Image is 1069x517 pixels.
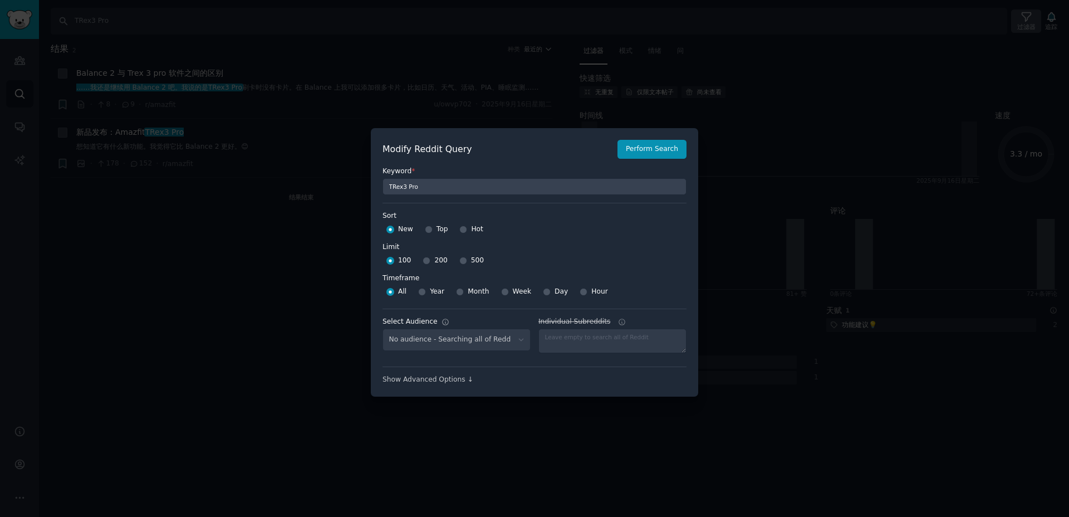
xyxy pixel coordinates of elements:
[437,225,448,235] span: Top
[430,287,444,297] span: Year
[383,375,686,385] div: Show Advanced Options ↓
[383,211,686,221] label: Sort
[591,287,608,297] span: Hour
[471,256,484,266] span: 500
[398,256,411,266] span: 100
[555,287,568,297] span: Day
[538,317,686,327] label: Individual Subreddits
[434,256,447,266] span: 200
[398,287,406,297] span: All
[383,317,438,327] div: Select Audience
[513,287,532,297] span: Week
[617,140,686,159] button: Perform Search
[383,242,399,252] div: Limit
[471,225,483,235] span: Hot
[468,287,489,297] span: Month
[383,143,611,157] h2: Modify Reddit Query
[383,270,686,284] label: Timeframe
[383,167,686,177] label: Keyword
[398,225,413,235] span: New
[383,178,686,195] input: Keyword to search on Reddit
